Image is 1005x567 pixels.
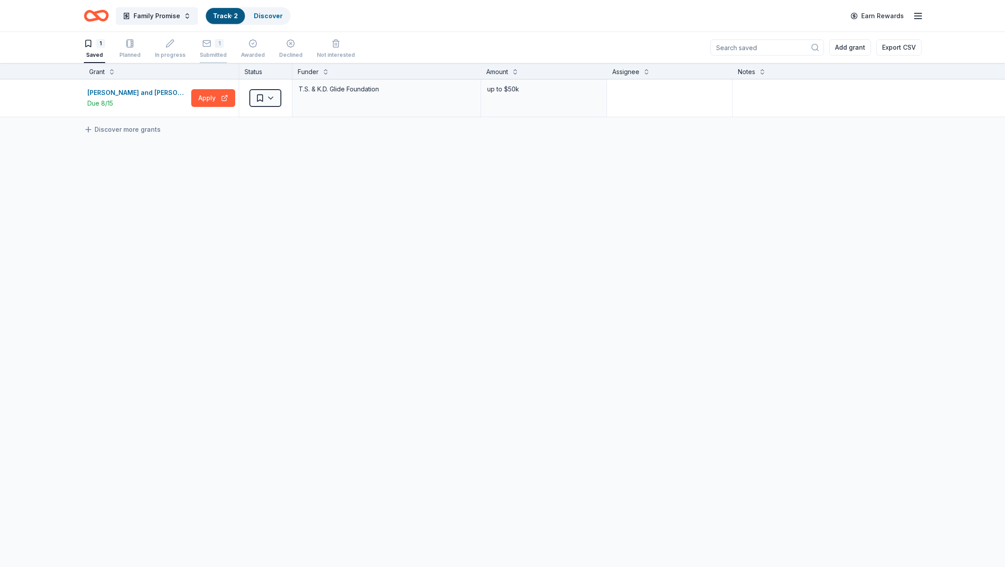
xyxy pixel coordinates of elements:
[191,89,235,107] button: Apply
[241,51,265,59] div: Awarded
[87,98,188,109] div: Due 8/15
[239,63,292,79] div: Status
[710,39,824,55] input: Search saved
[89,67,105,77] div: Grant
[84,51,105,59] div: Saved
[254,12,283,20] a: Discover
[200,51,227,59] div: Submitted
[241,35,265,63] button: Awarded
[279,51,303,59] div: Declined
[84,124,161,135] a: Discover more grants
[215,39,224,48] div: 1
[119,35,141,63] button: Planned
[155,51,185,59] div: In progress
[87,87,188,98] div: [PERSON_NAME] and [PERSON_NAME] Glide Foundation Grant
[279,35,303,63] button: Declined
[155,35,185,63] button: In progress
[84,35,105,63] button: 1Saved
[298,83,475,95] div: T.S. & K.D. Glide Foundation
[119,51,141,59] div: Planned
[116,7,198,25] button: Family Promise
[87,87,188,109] button: [PERSON_NAME] and [PERSON_NAME] Glide Foundation GrantDue 8/15
[298,67,319,77] div: Funder
[317,51,355,59] div: Not interested
[738,67,755,77] div: Notes
[96,39,105,48] div: 1
[612,67,639,77] div: Assignee
[200,35,227,63] button: 1Submitted
[317,35,355,63] button: Not interested
[134,11,180,21] span: Family Promise
[845,8,909,24] a: Earn Rewards
[486,67,508,77] div: Amount
[829,39,871,55] button: Add grant
[486,83,601,95] div: up to $50k
[213,12,238,20] a: Track· 2
[205,7,291,25] button: Track· 2Discover
[84,5,109,26] a: Home
[876,39,922,55] button: Export CSV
